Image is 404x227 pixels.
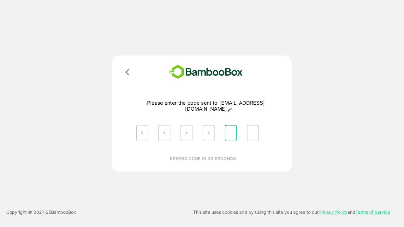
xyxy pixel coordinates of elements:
p: Copyright © 2021- 25 BambooBox [6,208,76,216]
a: Terms of Service [355,209,390,215]
a: Privacy Policy [318,209,348,215]
input: Please enter OTP character 5 [225,125,237,141]
input: Please enter OTP character 4 [203,125,215,141]
input: Please enter OTP character 1 [136,125,148,141]
input: Please enter OTP character 6 [247,125,259,141]
img: bamboobox [159,63,252,81]
input: Please enter OTP character 2 [158,125,170,141]
p: This site uses cookies and by using this site you agree to our and [193,208,390,216]
input: Please enter OTP character 3 [181,125,193,141]
p: Please enter the code sent to [EMAIL_ADDRESS][DOMAIN_NAME] [131,100,281,112]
